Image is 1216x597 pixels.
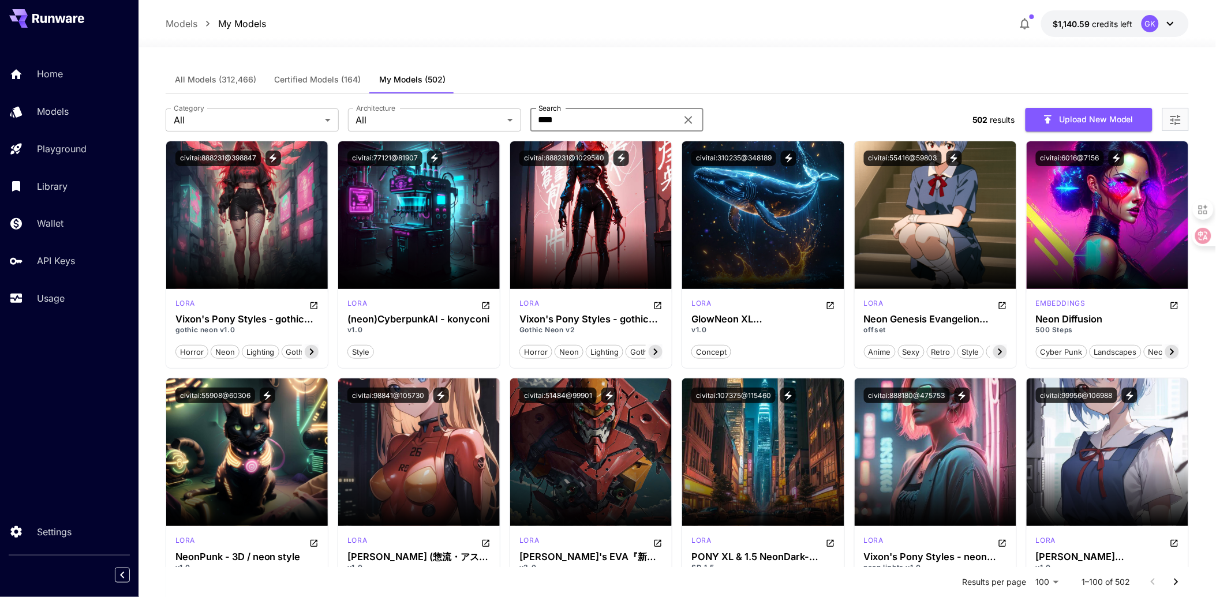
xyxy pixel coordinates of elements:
button: concept [691,344,731,359]
button: lighting [242,344,279,359]
button: civitai:77121@81907 [347,151,422,166]
span: All Models (312,466) [175,74,256,85]
button: anime [864,344,896,359]
button: Open in CivitAI [653,298,663,312]
button: View trigger words [260,388,275,403]
p: v1.0 [347,325,491,335]
button: Collapse sidebar [115,568,130,583]
p: v1.0 [347,562,491,573]
div: Collapse sidebar [124,565,139,585]
p: Settings [37,525,72,539]
span: gothic [626,347,657,358]
p: lora [864,298,884,309]
p: lora [519,298,539,309]
p: offset [864,325,1007,335]
button: 1990s [986,344,1016,359]
button: civitai:310235@348189 [691,151,776,166]
button: civitai:98841@105730 [347,388,429,403]
h3: Vixon's Pony Styles - gothic neon [519,314,663,325]
button: Open in CivitAI [998,535,1007,549]
button: View trigger words [1109,151,1124,166]
button: horror [175,344,208,359]
p: Playground [37,142,87,156]
div: Pony [519,298,539,312]
button: Go to next page [1165,570,1188,594]
button: View trigger words [613,151,629,166]
button: Open in CivitAI [481,535,491,549]
button: Open in CivitAI [309,298,319,312]
button: Open in CivitAI [826,535,835,549]
button: retro [927,344,955,359]
div: (neon)CyberpunkAI - konyconi [347,314,491,325]
span: horror [176,347,208,358]
h3: PONY XL & 1.5 NeonDark-Backgrounds [691,551,835,562]
button: View trigger words [946,151,962,166]
p: lora [1036,535,1056,546]
span: All [356,113,503,127]
span: gothic [282,347,313,358]
div: SD 1.5 [347,298,367,312]
p: v1.0 [175,562,319,573]
button: Open in CivitAI [653,535,663,549]
p: lora [175,535,195,546]
p: lora [519,535,539,546]
p: My Models [218,17,266,31]
p: SD 1.5 [691,562,835,573]
p: lora [864,535,884,546]
span: credits left [1092,19,1132,29]
div: 100 [1031,573,1063,590]
label: Category [174,103,204,113]
button: View trigger words [1122,388,1138,403]
div: $1,140.59446 [1053,18,1132,30]
button: civitai:99956@106988 [1036,388,1117,403]
button: gothic [626,344,658,359]
h3: NeonPunk - 3D / neon style [175,551,319,562]
span: neon [1144,347,1172,358]
div: Pony [864,535,884,549]
span: style [348,347,373,358]
div: SD 1.5 [691,535,711,549]
h3: GlowNeon XL [PERSON_NAME] [691,314,835,325]
p: Library [37,179,68,193]
span: neon [211,347,239,358]
p: v1.0 [691,325,835,335]
div: SD 1.5 [175,535,195,549]
p: Models [37,104,69,118]
button: style [347,344,374,359]
button: civitai:55908@60306 [175,388,255,403]
button: View trigger words [427,151,443,166]
p: v1.0 [1036,562,1179,573]
div: SDXL 1.0 [691,298,711,312]
span: All [174,113,320,127]
p: Usage [37,291,65,305]
span: lighting [242,347,279,358]
div: Asuka Langley Soryu (惣流・アスカ・ラングレー) - Neon Genesis Evangelion (新世紀エヴァンゲリオン) [347,551,491,562]
span: 502 [972,115,988,125]
a: Models [166,17,197,31]
span: My Models (502) [380,74,446,85]
nav: breadcrumb [166,17,266,31]
h3: Vixon's Pony Styles - gothic neon [175,314,319,325]
button: horror [519,344,552,359]
h3: Neon Genesis Evangelion 1990s Anime Style [PERSON_NAME] [864,314,1007,325]
button: Open in CivitAI [826,298,835,312]
span: lighting [586,347,623,358]
span: landscapes [1090,347,1141,358]
div: SD 1.5 [1036,535,1056,549]
p: Results per page [962,576,1026,588]
button: View trigger words [601,388,617,403]
span: neon [555,347,583,358]
button: cyber punk [1036,344,1087,359]
p: lora [175,298,195,309]
p: Gothic Neon v2 [519,325,663,335]
button: Open in CivitAI [1170,535,1179,549]
button: civitai:107375@115460 [691,388,776,403]
button: civitai:55416@59803 [864,151,942,166]
button: View trigger words [265,151,281,166]
span: horror [520,347,552,358]
button: Open in CivitAI [309,535,319,549]
div: GK [1142,15,1159,32]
